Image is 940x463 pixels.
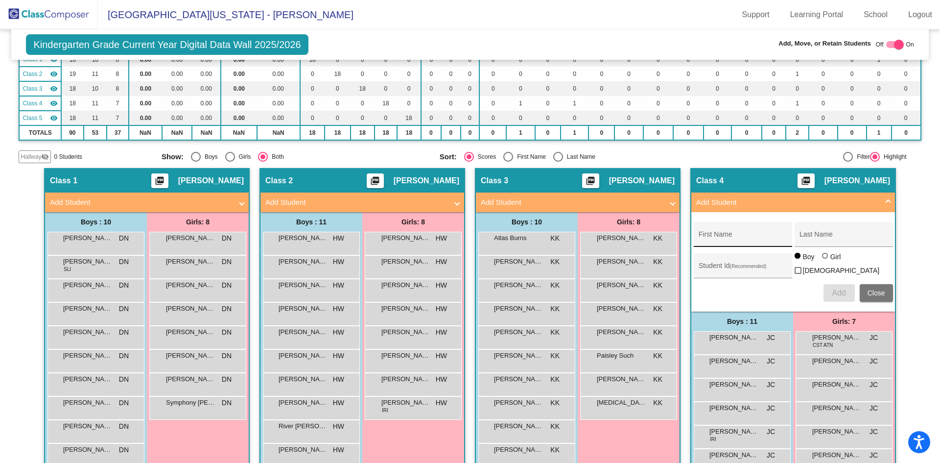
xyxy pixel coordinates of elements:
[351,81,374,96] td: 18
[614,96,643,111] td: 0
[421,96,441,111] td: 0
[107,125,129,140] td: 37
[506,125,535,140] td: 1
[867,67,892,81] td: 0
[481,176,508,186] span: Class 3
[588,81,614,96] td: 0
[221,81,257,96] td: 0.00
[50,176,77,186] span: Class 1
[731,111,762,125] td: 0
[900,7,940,23] a: Logout
[279,257,328,267] span: [PERSON_NAME]
[192,81,221,96] td: 0.00
[906,40,914,49] span: On
[824,176,890,186] span: [PERSON_NAME]
[50,99,58,107] mat-icon: visibility
[192,96,221,111] td: 0.00
[268,152,284,161] div: Both
[63,327,112,337] span: [PERSON_NAME]
[876,40,884,49] span: Off
[535,81,561,96] td: 0
[762,81,785,96] td: 0
[260,212,362,232] div: Boys : 11
[107,111,129,125] td: 7
[481,197,663,208] mat-panel-title: Add Student
[257,67,300,81] td: 0.00
[793,312,895,331] div: Girls: 7
[892,125,921,140] td: 0
[300,96,325,111] td: 0
[800,176,812,190] mat-icon: picture_as_pdf
[704,111,731,125] td: 0
[535,96,561,111] td: 0
[19,96,61,111] td: Julie Charboneau - No Class Name
[129,111,162,125] td: 0.00
[441,81,461,96] td: 0
[300,125,325,140] td: 18
[762,125,785,140] td: 0
[441,125,461,140] td: 0
[461,125,480,140] td: 0
[506,111,535,125] td: 0
[63,257,112,267] span: [PERSON_NAME]
[333,233,344,244] span: HW
[867,81,892,96] td: 0
[333,327,344,338] span: HW
[704,81,731,96] td: 0
[61,111,84,125] td: 18
[506,81,535,96] td: 0
[653,257,662,267] span: KK
[786,125,809,140] td: 2
[731,96,762,111] td: 0
[19,81,61,96] td: Kristi Kurncz - No Class Name
[325,125,351,140] td: 18
[362,212,464,232] div: Girls: 8
[561,125,588,140] td: 1
[436,257,447,267] span: HW
[762,96,785,111] td: 0
[561,67,588,81] td: 0
[436,304,447,314] span: HW
[778,39,871,49] span: Add, Move, or Retain Students
[162,96,192,111] td: 0.00
[673,125,703,140] td: 0
[107,96,129,111] td: 7
[588,67,614,81] td: 0
[597,327,646,337] span: [PERSON_NAME]
[867,111,892,125] td: 0
[221,67,257,81] td: 0.00
[162,111,192,125] td: 0.00
[221,96,257,111] td: 0.00
[441,96,461,111] td: 0
[461,111,480,125] td: 0
[147,212,249,232] div: Girls: 8
[397,125,421,140] td: 18
[786,111,809,125] td: 0
[609,176,675,186] span: [PERSON_NAME]
[476,193,680,212] mat-expansion-panel-header: Add Student
[653,233,662,244] span: KK
[166,304,215,314] span: [PERSON_NAME]
[64,266,71,273] span: SLI
[479,81,506,96] td: 0
[397,81,421,96] td: 0
[494,280,543,290] span: [PERSON_NAME]
[192,67,221,81] td: 0.00
[178,176,244,186] span: [PERSON_NAME]
[375,81,398,96] td: 0
[279,304,328,314] span: [PERSON_NAME]
[19,111,61,125] td: Suzanne Sircely - No Class Name
[381,257,430,267] span: [PERSON_NAME]
[838,111,867,125] td: 0
[731,67,762,81] td: 0
[279,327,328,337] span: [PERSON_NAME]
[561,96,588,111] td: 1
[436,233,447,244] span: HW
[588,96,614,111] td: 0
[860,284,893,302] button: Close
[23,114,42,122] span: Class 5
[474,152,496,161] div: Scores
[351,96,374,111] td: 0
[260,193,464,212] mat-expansion-panel-header: Add Student
[585,176,596,190] mat-icon: picture_as_pdf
